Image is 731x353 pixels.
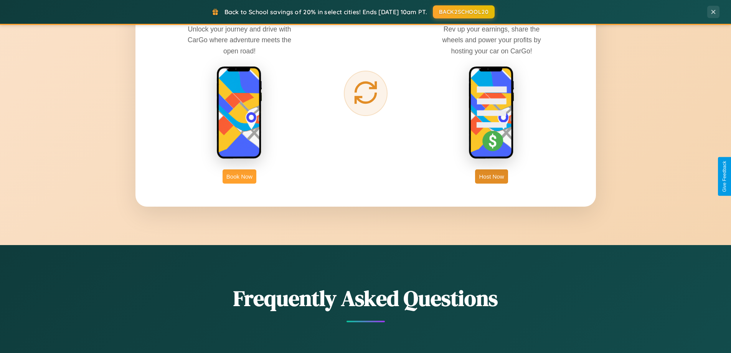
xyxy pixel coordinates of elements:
button: Host Now [475,169,508,184]
div: Give Feedback [722,161,727,192]
button: Book Now [223,169,256,184]
h2: Frequently Asked Questions [135,283,596,313]
img: rent phone [216,66,262,160]
p: Rev up your earnings, share the wheels and power your profits by hosting your car on CarGo! [434,24,549,56]
img: host phone [469,66,515,160]
p: Unlock your journey and drive with CarGo where adventure meets the open road! [182,24,297,56]
button: BACK2SCHOOL20 [433,5,495,18]
span: Back to School savings of 20% in select cities! Ends [DATE] 10am PT. [224,8,427,16]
